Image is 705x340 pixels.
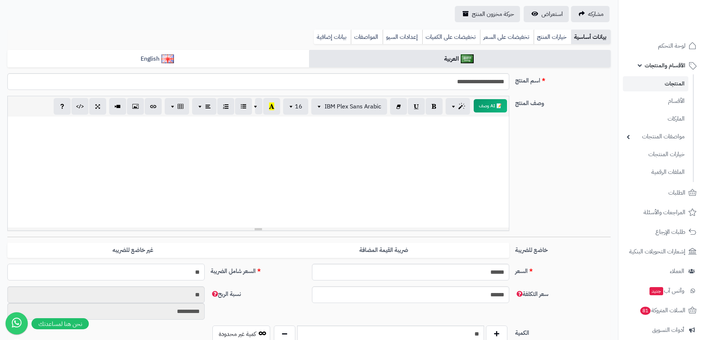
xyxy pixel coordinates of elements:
a: English [7,50,309,68]
button: 📝 AI وصف [474,99,507,112]
a: خيارات المنتجات [623,147,688,162]
a: وآتس آبجديد [623,282,701,300]
a: المواصفات [351,30,383,44]
a: مشاركه [571,6,610,22]
a: تخفيضات على الكميات [422,30,480,44]
span: 16 [295,102,302,111]
a: المراجعات والأسئلة [623,203,701,221]
label: السعر [512,264,614,276]
span: طلبات الإرجاع [655,227,685,237]
a: طلبات الإرجاع [623,223,701,241]
span: استعراض [541,10,563,18]
span: الطلبات [668,188,685,198]
span: وآتس آب [649,286,684,296]
button: IBM Plex Sans Arabic [311,98,387,115]
a: العملاء [623,262,701,280]
a: العربية [309,50,611,68]
span: لوحة التحكم [658,41,685,51]
label: خاضع للضريبة [512,243,614,255]
a: بيانات إضافية [314,30,351,44]
a: لوحة التحكم [623,37,701,55]
label: السعر شامل الضريبة [208,264,309,276]
a: الماركات [623,111,688,127]
span: نسبة الربح [211,290,241,299]
span: IBM Plex Sans Arabic [325,102,381,111]
label: وصف المنتج [512,96,614,108]
img: العربية [461,54,474,63]
a: السلات المتروكة81 [623,302,701,319]
a: بيانات أساسية [571,30,611,44]
a: المنتجات [623,76,688,91]
span: حركة مخزون المنتج [472,10,514,18]
a: الأقسام [623,93,688,109]
label: اسم المنتج [512,73,614,85]
a: حركة مخزون المنتج [455,6,520,22]
label: الكمية [512,326,614,337]
span: أدوات التسويق [652,325,684,335]
label: ضريبة القيمة المضافة [258,243,509,258]
span: جديد [649,287,663,295]
span: العملاء [670,266,684,276]
span: إشعارات التحويلات البنكية [629,246,685,257]
span: سعر التكلفة [515,290,548,299]
a: الملفات الرقمية [623,164,688,180]
img: logo-2.png [655,9,698,25]
a: خيارات المنتج [534,30,571,44]
span: الأقسام والمنتجات [645,60,685,71]
a: استعراض [524,6,569,22]
span: 81 [640,306,651,315]
img: English [161,54,174,63]
span: السلات المتروكة [639,305,685,316]
span: مشاركه [588,10,604,18]
a: مواصفات المنتجات [623,129,688,145]
a: إشعارات التحويلات البنكية [623,243,701,260]
button: 16 [283,98,308,115]
a: إعدادات السيو [383,30,422,44]
a: تخفيضات على السعر [480,30,534,44]
span: المراجعات والأسئلة [644,207,685,218]
label: غير خاضع للضريبه [7,243,258,258]
a: الطلبات [623,184,701,202]
a: أدوات التسويق [623,321,701,339]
